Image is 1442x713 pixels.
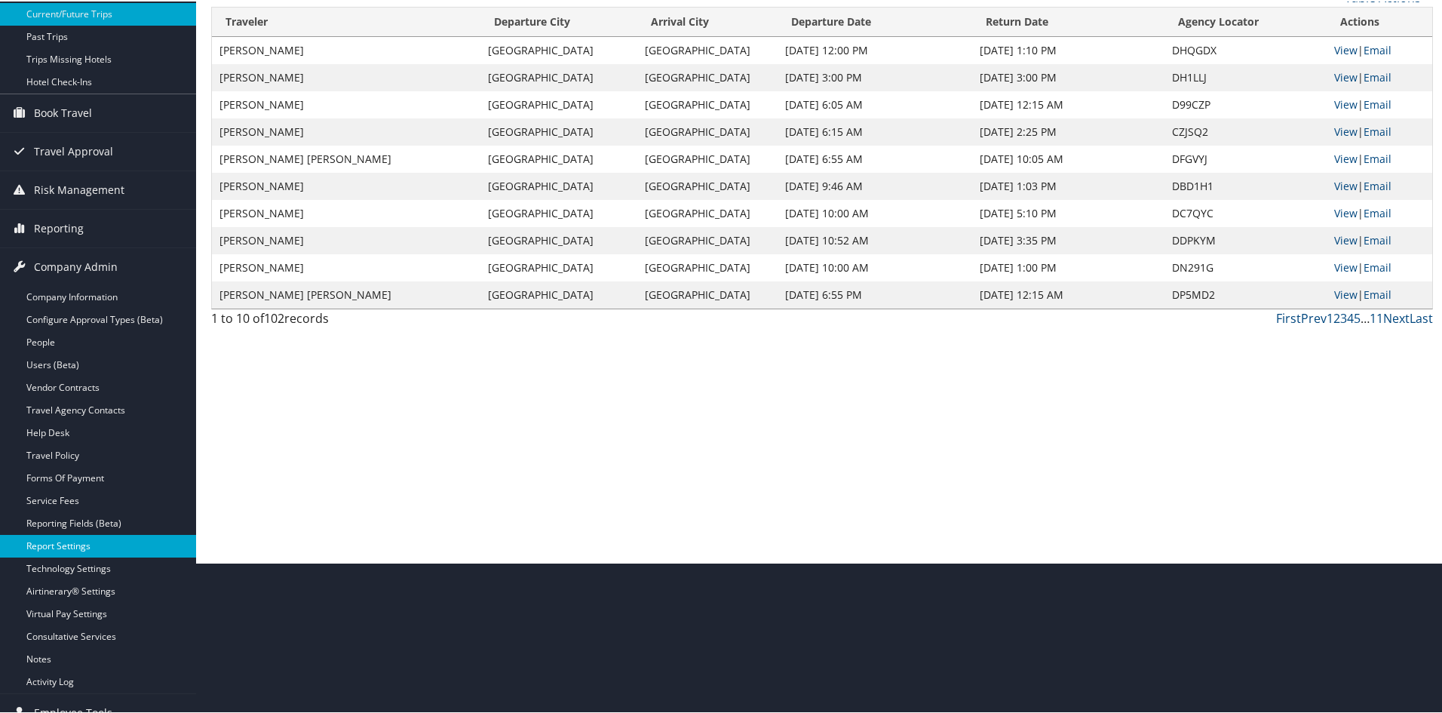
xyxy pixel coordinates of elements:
a: 3 [1340,309,1347,325]
span: 102 [264,309,284,325]
td: [GEOGRAPHIC_DATA] [480,144,637,171]
td: [GEOGRAPHIC_DATA] [480,198,637,226]
td: [PERSON_NAME] [212,171,480,198]
th: Departure Date: activate to sort column descending [778,6,972,35]
td: [DATE] 3:35 PM [972,226,1165,253]
span: Book Travel [34,93,92,131]
td: | [1327,144,1432,171]
a: Email [1364,259,1391,273]
a: 4 [1347,309,1354,325]
a: 2 [1333,309,1340,325]
td: [DATE] 10:52 AM [778,226,972,253]
td: DN291G [1164,253,1327,280]
td: [GEOGRAPHIC_DATA] [637,35,778,63]
a: Email [1364,150,1391,164]
td: [GEOGRAPHIC_DATA] [637,198,778,226]
td: [DATE] 6:15 AM [778,117,972,144]
td: | [1327,280,1432,307]
td: [DATE] 9:46 AM [778,171,972,198]
a: Email [1364,286,1391,300]
a: 11 [1370,309,1383,325]
td: | [1327,117,1432,144]
td: [PERSON_NAME] [212,117,480,144]
td: [GEOGRAPHIC_DATA] [637,117,778,144]
td: DC7QYC [1164,198,1327,226]
td: [DATE] 10:05 AM [972,144,1165,171]
td: [DATE] 6:55 AM [778,144,972,171]
td: [GEOGRAPHIC_DATA] [480,63,637,90]
span: Reporting [34,208,84,246]
td: [GEOGRAPHIC_DATA] [480,35,637,63]
th: Traveler: activate to sort column ascending [212,6,480,35]
td: [PERSON_NAME] [212,253,480,280]
td: | [1327,171,1432,198]
td: [DATE] 6:05 AM [778,90,972,117]
a: Email [1364,96,1391,110]
td: DP5MD2 [1164,280,1327,307]
td: [GEOGRAPHIC_DATA] [480,171,637,198]
a: First [1276,309,1301,325]
a: View [1334,286,1358,300]
a: View [1334,123,1358,137]
td: [GEOGRAPHIC_DATA] [637,63,778,90]
td: [DATE] 1:10 PM [972,35,1165,63]
th: Actions [1327,6,1432,35]
a: View [1334,150,1358,164]
a: Email [1364,69,1391,83]
td: [GEOGRAPHIC_DATA] [637,171,778,198]
td: DDPKYM [1164,226,1327,253]
td: | [1327,226,1432,253]
td: DFGVYJ [1164,144,1327,171]
td: [DATE] 1:03 PM [972,171,1165,198]
td: [GEOGRAPHIC_DATA] [637,226,778,253]
a: Next [1383,309,1410,325]
td: [DATE] 2:25 PM [972,117,1165,144]
td: | [1327,253,1432,280]
a: Email [1364,204,1391,219]
td: [PERSON_NAME] [212,63,480,90]
td: [PERSON_NAME] [212,198,480,226]
td: [PERSON_NAME] [212,90,480,117]
td: [DATE] 1:00 PM [972,253,1165,280]
td: [GEOGRAPHIC_DATA] [637,144,778,171]
td: DBD1H1 [1164,171,1327,198]
td: [DATE] 6:55 PM [778,280,972,307]
td: [PERSON_NAME] [PERSON_NAME] [212,144,480,171]
span: Travel Approval [34,131,113,169]
a: View [1334,69,1358,83]
th: Arrival City: activate to sort column ascending [637,6,778,35]
td: [GEOGRAPHIC_DATA] [480,117,637,144]
td: [DATE] 12:00 PM [778,35,972,63]
a: View [1334,259,1358,273]
a: View [1334,204,1358,219]
span: Risk Management [34,170,124,207]
td: | [1327,35,1432,63]
td: DH1LLJ [1164,63,1327,90]
td: [GEOGRAPHIC_DATA] [480,280,637,307]
td: [GEOGRAPHIC_DATA] [480,90,637,117]
a: Email [1364,41,1391,56]
td: [DATE] 12:15 AM [972,280,1165,307]
a: Email [1364,232,1391,246]
td: CZJSQ2 [1164,117,1327,144]
td: [GEOGRAPHIC_DATA] [637,253,778,280]
a: 5 [1354,309,1361,325]
td: [DATE] 10:00 AM [778,253,972,280]
td: [PERSON_NAME] [212,226,480,253]
a: View [1334,232,1358,246]
a: View [1334,177,1358,192]
a: Email [1364,123,1391,137]
th: Departure City: activate to sort column ascending [480,6,637,35]
td: [DATE] 3:00 PM [778,63,972,90]
td: DHQGDX [1164,35,1327,63]
div: 1 to 10 of records [211,308,500,333]
a: 1 [1327,309,1333,325]
td: D99CZP [1164,90,1327,117]
span: … [1361,309,1370,325]
td: | [1327,198,1432,226]
span: Company Admin [34,247,118,284]
a: View [1334,41,1358,56]
td: [DATE] 5:10 PM [972,198,1165,226]
td: [GEOGRAPHIC_DATA] [637,280,778,307]
th: Agency Locator: activate to sort column ascending [1164,6,1327,35]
